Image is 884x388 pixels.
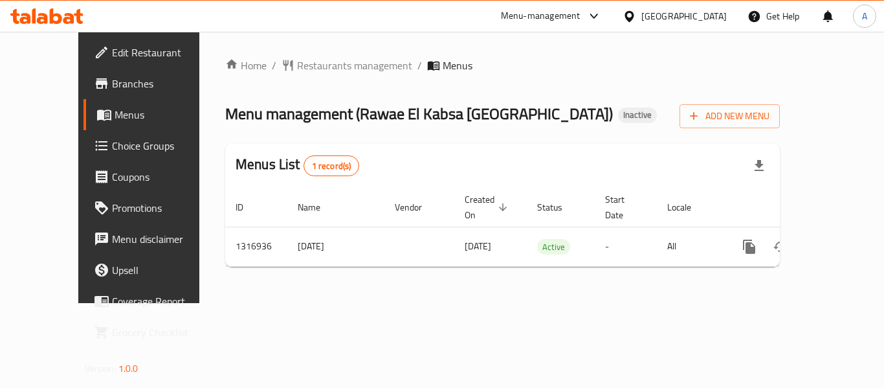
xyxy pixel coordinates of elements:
[734,231,765,262] button: more
[112,262,215,278] span: Upsell
[680,104,780,128] button: Add New Menu
[765,231,796,262] button: Change Status
[443,58,472,73] span: Menus
[417,58,422,73] li: /
[225,188,868,267] table: enhanced table
[112,293,215,309] span: Coverage Report
[112,45,215,60] span: Edit Restaurant
[287,227,384,266] td: [DATE]
[83,99,226,130] a: Menus
[118,360,138,377] span: 1.0.0
[83,68,226,99] a: Branches
[83,37,226,68] a: Edit Restaurant
[304,155,360,176] div: Total records count
[605,192,641,223] span: Start Date
[501,8,580,24] div: Menu-management
[304,160,359,172] span: 1 record(s)
[641,9,727,23] div: [GEOGRAPHIC_DATA]
[83,255,226,286] a: Upsell
[85,360,116,377] span: Version:
[112,231,215,247] span: Menu disclaimer
[618,108,657,123] div: Inactive
[282,58,412,73] a: Restaurants management
[236,155,359,176] h2: Menus List
[297,58,412,73] span: Restaurants management
[298,200,337,215] span: Name
[667,200,708,215] span: Locale
[225,58,267,73] a: Home
[657,227,724,266] td: All
[272,58,276,73] li: /
[465,238,491,255] span: [DATE]
[112,325,215,340] span: Grocery Checklist
[83,161,226,192] a: Coupons
[537,240,570,255] span: Active
[225,227,287,266] td: 1316936
[862,9,867,23] span: A
[225,58,780,73] nav: breadcrumb
[112,138,215,154] span: Choice Groups
[744,150,775,181] div: Export file
[537,200,579,215] span: Status
[690,108,769,124] span: Add New Menu
[595,227,657,266] td: -
[395,200,439,215] span: Vendor
[83,317,226,348] a: Grocery Checklist
[724,188,868,227] th: Actions
[83,286,226,317] a: Coverage Report
[112,76,215,91] span: Branches
[112,200,215,216] span: Promotions
[83,192,226,223] a: Promotions
[225,99,613,128] span: Menu management ( Rawae El Kabsa [GEOGRAPHIC_DATA] )
[236,200,260,215] span: ID
[112,169,215,185] span: Coupons
[83,223,226,255] a: Menu disclaimer
[465,192,511,223] span: Created On
[618,109,657,120] span: Inactive
[115,107,215,122] span: Menus
[83,130,226,161] a: Choice Groups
